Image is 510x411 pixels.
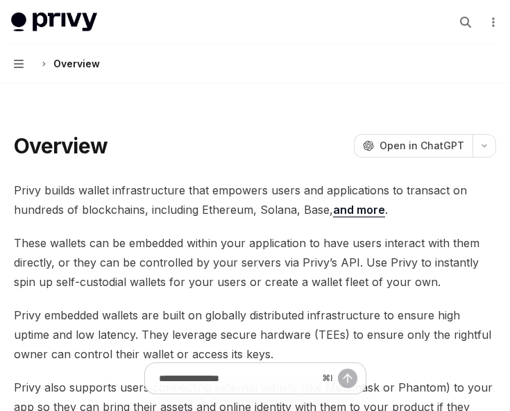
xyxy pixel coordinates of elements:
[53,56,100,72] div: Overview
[485,12,499,32] button: More actions
[338,369,357,388] button: Send message
[14,233,496,292] span: These wallets can be embedded within your application to have users interact with them directly, ...
[11,12,97,32] img: light logo
[14,133,108,158] h1: Overview
[454,11,477,33] button: Open search
[159,363,316,394] input: Ask a question...
[14,305,496,364] span: Privy embedded wallets are built on globally distributed infrastructure to ensure high uptime and...
[14,181,496,219] span: Privy builds wallet infrastructure that empowers users and applications to transact on hundreds o...
[354,134,473,158] button: Open in ChatGPT
[333,203,385,217] a: and more
[380,139,464,153] span: Open in ChatGPT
